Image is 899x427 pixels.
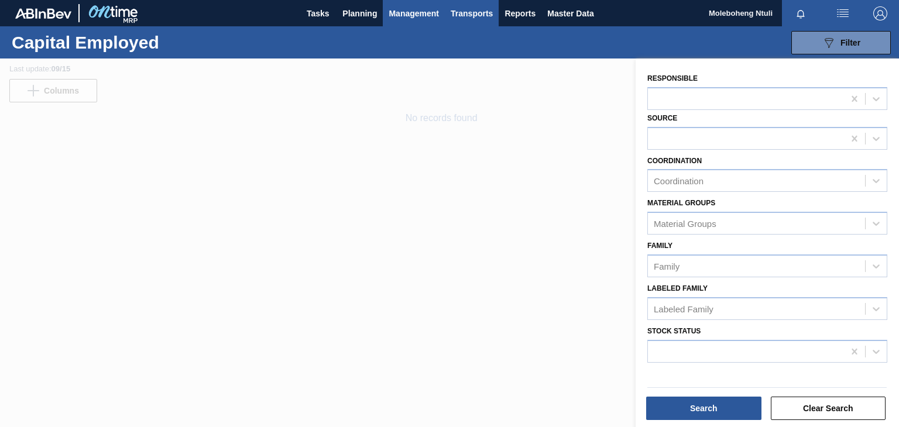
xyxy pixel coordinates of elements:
[782,5,819,22] button: Notifications
[647,114,677,122] label: Source
[791,31,891,54] button: Filter
[840,38,860,47] span: Filter
[647,157,702,165] label: Coordination
[451,6,493,20] span: Transports
[647,284,708,292] label: Labeled Family
[654,304,713,314] div: Labeled Family
[646,397,761,420] button: Search
[305,6,331,20] span: Tasks
[505,6,536,20] span: Reports
[654,219,716,229] div: Material Groups
[654,176,704,186] div: Coordination
[389,6,439,20] span: Management
[647,74,698,82] label: Responsible
[836,6,850,20] img: userActions
[15,8,71,19] img: TNhmsLtSVTkK8tSr43FrP2fwEKptu5GPRR3wAAAABJRU5ErkJggg==
[342,6,377,20] span: Planning
[12,36,219,49] h1: Capital Employed
[873,6,887,20] img: Logout
[547,6,593,20] span: Master Data
[654,261,680,271] div: Family
[647,327,701,335] label: Stock Status
[771,397,886,420] button: Clear Search
[647,199,715,207] label: Material Groups
[647,242,672,250] label: Family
